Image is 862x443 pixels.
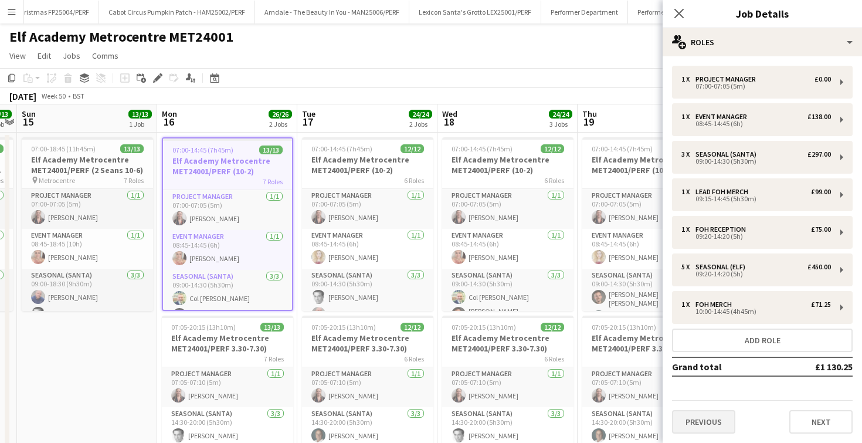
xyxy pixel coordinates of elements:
span: 12/12 [541,144,564,153]
span: 13/13 [128,110,152,119]
app-job-card: 07:00-14:45 (7h45m)12/12Elf Academy Metrocentre MET24001/PERF (10-2)6 RolesProject Manager1/107:0... [582,137,714,311]
span: Week 50 [39,92,68,100]
h3: Elf Academy Metrocentre MET24001/PERF 3.30-7.30) [582,333,714,354]
span: 13/13 [259,146,283,154]
span: 6 Roles [544,176,564,185]
span: View [9,50,26,61]
div: £450.00 [807,263,831,271]
span: 17 [300,115,315,128]
span: 6 Roles [544,354,564,363]
div: £75.00 [811,225,831,234]
app-card-role: Project Manager1/107:00-07:05 (5m)[PERSON_NAME] [442,189,573,229]
app-card-role: Project Manager1/107:05-07:10 (5m)[PERSON_NAME] [162,367,293,407]
div: Seasonal (Santa) [695,150,761,158]
h3: Elf Academy Metrocentre MET24001/PERF (10-2) [582,154,714,175]
app-card-role: Event Manager1/108:45-14:45 (6h)[PERSON_NAME] [582,229,714,269]
div: £297.00 [807,150,831,158]
td: £1 130.25 [779,357,853,376]
button: Next [789,410,853,434]
span: 12/12 [541,323,564,332]
app-card-role: Event Manager1/108:45-14:45 (6h)[PERSON_NAME] [302,229,433,269]
app-card-role: Seasonal (Santa)3/309:00-14:30 (5h30m)Col [PERSON_NAME][PERSON_NAME] [163,270,292,344]
div: 09:20-14:20 (5h) [681,271,831,277]
div: Roles [663,28,862,56]
app-card-role: Project Manager1/107:05-07:10 (5m)[PERSON_NAME] [442,367,573,407]
div: FOH Merch [695,300,737,309]
div: Lead FOH Merch [695,188,753,196]
app-card-role: Project Manager1/107:00-07:05 (5m)[PERSON_NAME] [302,189,433,229]
div: 1 x [681,300,695,309]
app-job-card: 07:00-14:45 (7h45m)13/13Elf Academy Metrocentre MET24001/PERF (10-2)7 RolesProject Manager1/107:0... [162,137,293,311]
div: Project Manager [695,75,761,83]
h3: Elf Academy Metrocentre MET24001/PERF 3.30-7.30) [302,333,433,354]
span: 24/24 [409,110,432,119]
span: 24/24 [549,110,572,119]
h3: Elf Academy Metrocentre MET24001/PERF (2 Seans 10-6) [22,154,153,175]
button: Arndale - The Beauty In You - MAN25006/PERF [255,1,409,23]
div: BST [73,92,84,100]
app-card-role: Seasonal (Santa)3/309:00-14:30 (5h30m)[PERSON_NAME] [PERSON_NAME] [582,269,714,346]
div: FoH Reception [695,225,751,234]
app-card-role: Seasonal (Santa)3/309:00-14:30 (5h30m)[PERSON_NAME][PERSON_NAME] [302,269,433,343]
button: Performer Coordinator 2025 [628,1,729,23]
div: 5 x [681,263,695,271]
button: Lexicon Santa's Grotto LEX25001/PERF [409,1,541,23]
span: 12/12 [401,323,424,332]
a: Comms [87,48,123,63]
td: Grand total [672,357,779,376]
button: Add role [672,329,853,352]
div: £0.00 [815,75,831,83]
app-card-role: Event Manager1/108:45-18:45 (10h)[PERSON_NAME] [22,229,153,269]
div: 09:15-14:45 (5h30m) [681,196,831,202]
div: 09:00-14:30 (5h30m) [681,158,831,164]
a: View [5,48,30,63]
span: 15 [20,115,36,128]
div: £99.00 [811,188,831,196]
div: 2 Jobs [269,120,291,128]
span: 16 [160,115,177,128]
span: 07:00-14:45 (7h45m) [452,144,513,153]
span: 07:00-14:45 (7h45m) [311,144,372,153]
app-job-card: 07:00-18:45 (11h45m)13/13Elf Academy Metrocentre MET24001/PERF (2 Seans 10-6) Metrocentre7 RolesP... [22,137,153,311]
div: 1 Job [129,120,151,128]
span: 6 Roles [404,354,424,363]
span: Thu [582,109,597,119]
span: 13/13 [120,144,144,153]
div: Event Manager [695,113,752,121]
span: Tue [302,109,315,119]
div: £71.25 [811,300,831,309]
app-card-role: Project Manager1/107:05-07:10 (5m)[PERSON_NAME] [302,367,433,407]
span: Comms [92,50,118,61]
div: 3 Jobs [549,120,572,128]
app-card-role: Event Manager1/108:45-14:45 (6h)[PERSON_NAME] [442,229,573,269]
app-card-role: Seasonal (Santa)3/309:00-14:30 (5h30m)Col [PERSON_NAME][PERSON_NAME] [PERSON_NAME] [442,269,573,346]
span: 7 Roles [264,354,284,363]
a: Jobs [58,48,85,63]
h3: Elf Academy Metrocentre MET24001/PERF (10-2) [302,154,433,175]
span: Edit [38,50,51,61]
div: 10:00-14:45 (4h45m) [681,309,831,315]
div: 1 x [681,113,695,121]
span: 7 Roles [124,176,144,185]
button: Previous [672,410,735,434]
div: 08:45-14:45 (6h) [681,121,831,127]
div: [DATE] [9,90,36,102]
span: 07:00-18:45 (11h45m) [31,144,96,153]
span: 07:05-20:15 (13h10m) [452,323,516,332]
span: Metrocentre [39,176,75,185]
button: Cabot Circus Pumpkin Patch - HAM25002/PERF [99,1,255,23]
span: Jobs [63,50,80,61]
h3: Elf Academy Metrocentre MET24001/PERF (10-2) [442,154,573,175]
span: 26/26 [269,110,292,119]
div: £138.00 [807,113,831,121]
h1: Elf Academy Metrocentre MET24001 [9,28,233,46]
div: 07:00-14:45 (7h45m)12/12Elf Academy Metrocentre MET24001/PERF (10-2)6 RolesProject Manager1/107:0... [302,137,433,311]
button: Performer Department [541,1,628,23]
a: Edit [33,48,56,63]
span: Mon [162,109,177,119]
div: 07:00-14:45 (7h45m)12/12Elf Academy Metrocentre MET24001/PERF (10-2)6 RolesProject Manager1/107:0... [442,137,573,311]
span: 13/13 [260,323,284,332]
